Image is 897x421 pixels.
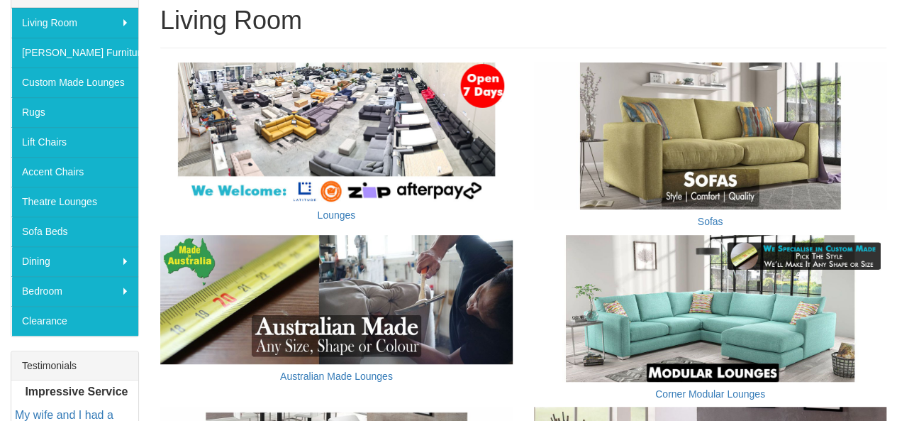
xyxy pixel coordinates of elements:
img: Corner Modular Lounges [534,235,886,382]
div: Testimonials [11,351,138,381]
a: Lounges [318,209,356,221]
img: Sofas [534,62,886,209]
a: Accent Chairs [11,157,138,187]
a: [PERSON_NAME] Furniture [11,38,138,67]
h1: Living Room [160,6,886,35]
a: Bedroom [11,276,138,306]
a: Clearance [11,306,138,336]
a: Custom Made Lounges [11,67,138,97]
b: Impressive Service [25,386,128,398]
a: Lift Chairs [11,127,138,157]
a: Australian Made Lounges [280,371,393,382]
a: Sofas [698,216,723,227]
a: Living Room [11,8,138,38]
a: Corner Modular Lounges [655,388,765,400]
a: Rugs [11,97,138,127]
img: Lounges [160,62,513,203]
a: Dining [11,246,138,276]
img: Australian Made Lounges [160,235,513,364]
a: Theatre Lounges [11,187,138,217]
a: Sofa Beds [11,217,138,246]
